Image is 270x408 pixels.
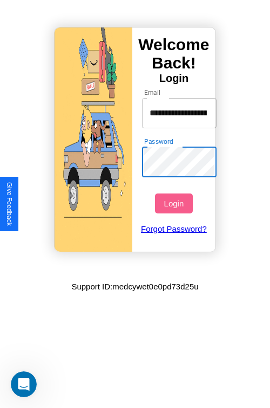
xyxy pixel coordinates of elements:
[144,137,173,146] label: Password
[155,193,192,213] button: Login
[5,182,13,226] div: Give Feedback
[144,88,161,97] label: Email
[55,27,132,252] img: gif
[137,213,212,244] a: Forgot Password?
[132,72,215,85] h4: Login
[132,36,215,72] h3: Welcome Back!
[71,279,198,294] p: Support ID: medcywet0e0pd73d25u
[11,371,37,397] iframe: Intercom live chat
